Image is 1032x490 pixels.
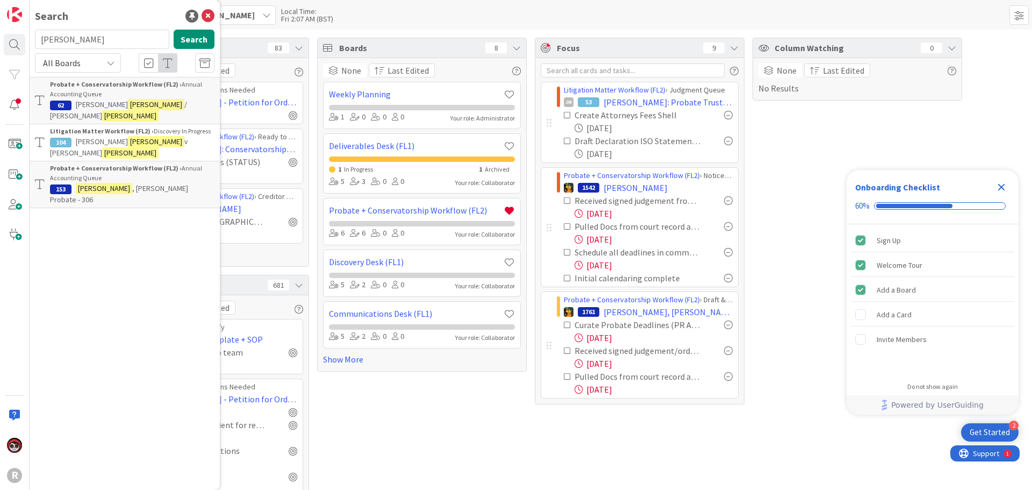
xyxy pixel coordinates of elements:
span: Support [23,2,49,15]
span: Focus [557,41,694,54]
div: 9 [703,42,725,53]
div: 0 [392,331,404,343]
div: 1542 [578,183,599,193]
div: Schedule all deadlines in comment and Deadline Checklist [move to P4 Notice Quene] [575,246,700,259]
span: All Boards [43,58,81,68]
div: Local Time: [281,8,333,15]
span: None [341,64,361,77]
div: Received signed judgement/order [fill in] from court [575,344,700,357]
div: Welcome Tour [877,259,922,272]
div: 0 [371,176,386,188]
div: 5 [329,331,345,343]
div: [DATE] [575,383,733,396]
div: Fri 2:07 AM (BST) [281,15,333,23]
div: [DATE] [575,259,733,272]
div: Add a Card is incomplete. [851,303,1014,326]
div: 3 [350,176,365,188]
div: [DATE] [575,233,733,246]
button: Last Edited [804,63,870,77]
div: Checklist Container [847,170,1019,415]
div: Get Started [970,427,1010,438]
div: 5 [329,176,345,188]
span: Column Watching [775,41,915,54]
div: 62 [50,101,71,110]
div: Annual Accounting Queue [50,80,214,99]
div: Invite Members [877,333,927,346]
div: Initial calendaring complete [575,272,699,285]
div: Annual Accounting Queue [50,164,214,183]
div: [DATE] [575,147,733,160]
a: Discovery Desk (FL1) [329,255,504,268]
a: Deliverables Desk (FL1) [329,139,504,152]
div: Footer [847,395,1019,415]
div: 1 [329,111,345,123]
div: Your role: Collaborator [455,333,515,343]
button: Last Edited [369,63,435,77]
span: Archived [485,165,510,173]
a: Litigation Matter Workflow (FL2) ›Discovery In Progress104[PERSON_NAME][PERSON_NAME]v [PERSON_NAM... [30,124,220,161]
a: Probate + Conservatorship Workflow (FL2) ›Annual Accounting Queue153[PERSON_NAME], [PERSON_NAME] ... [30,161,220,208]
div: Invite Members is incomplete. [851,328,1014,351]
div: Sign Up is complete. [851,229,1014,252]
span: [PERSON_NAME] - Petition for Order for Surrender of Assets [158,393,297,406]
div: Search [35,8,68,24]
div: Your role: Administrator [450,113,515,123]
button: Search [174,30,214,49]
div: Curate Probate Deadlines (PR Appointed) [575,318,700,331]
mark: [PERSON_NAME] [76,183,132,194]
div: [DATE] [575,207,733,220]
div: 0 [392,176,404,188]
div: 0 [371,279,386,291]
input: Search for title... [35,30,169,49]
div: 0 [921,42,942,53]
img: JS [7,438,22,453]
span: [PERSON_NAME] - Petition for Order for Surrender of Assets [158,96,297,109]
div: [DATE] [575,331,733,344]
span: [PERSON_NAME], [PERSON_NAME] [604,306,733,318]
div: 1761 [578,307,599,317]
input: Search all cards and tasks... [541,63,725,77]
span: [PERSON_NAME] [604,181,668,194]
div: Add a Board [877,283,916,296]
div: 6 [350,228,365,239]
div: Received signed judgement from court [575,194,700,207]
img: MR [564,307,574,317]
div: 6 [329,228,345,239]
div: R [7,468,22,483]
a: Probate + Conservatorship Workflow (FL2) [564,295,700,304]
span: [PERSON_NAME]: Probate Trust Litigation ([PERSON_NAME] as PR and Trustee Representation) [604,96,733,109]
div: Add a Card [877,308,912,321]
a: Powered by UserGuiding [852,395,1013,415]
div: Your role: Collaborator [455,281,515,291]
div: Open Get Started checklist, remaining modules: 2 [961,423,1019,442]
div: Draft Declaration ISO Statement of Attorneys Fees [575,134,700,147]
div: JM [564,97,574,107]
div: 0 [350,111,365,123]
a: Show More [323,353,521,366]
a: Probate + Conservatorship Workflow (FL2) [564,171,700,180]
b: Probate + Conservatorship Workflow (FL2) › [50,164,182,172]
div: Do not show again [907,382,958,391]
span: Last Edited [823,64,864,77]
div: No Results [758,63,956,95]
span: None [777,64,797,77]
div: 1 [56,4,59,13]
div: 60% [855,201,870,211]
div: 0 [371,331,386,343]
img: Visit kanbanzone.com [7,7,22,22]
b: Probate + Conservatorship Workflow (FL2) › [50,80,182,88]
div: Discovery In Progress [50,126,214,136]
span: [PERSON_NAME]: Conservatorship/Probate [keep eye on] [158,143,297,155]
div: 0 [392,228,404,239]
div: 53 [578,97,599,107]
div: Pulled Docs from court record and saved to file [575,370,700,383]
span: Last Edited [388,64,429,77]
div: 83 [268,42,289,53]
a: Weekly Planning [329,88,504,101]
div: 153 [50,184,71,194]
div: Your role: Collaborator [455,178,515,188]
div: 0 [371,111,386,123]
div: Pulled Docs from court record and saved to file [575,220,700,233]
div: 681 [268,280,289,290]
div: 0 [392,279,404,291]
